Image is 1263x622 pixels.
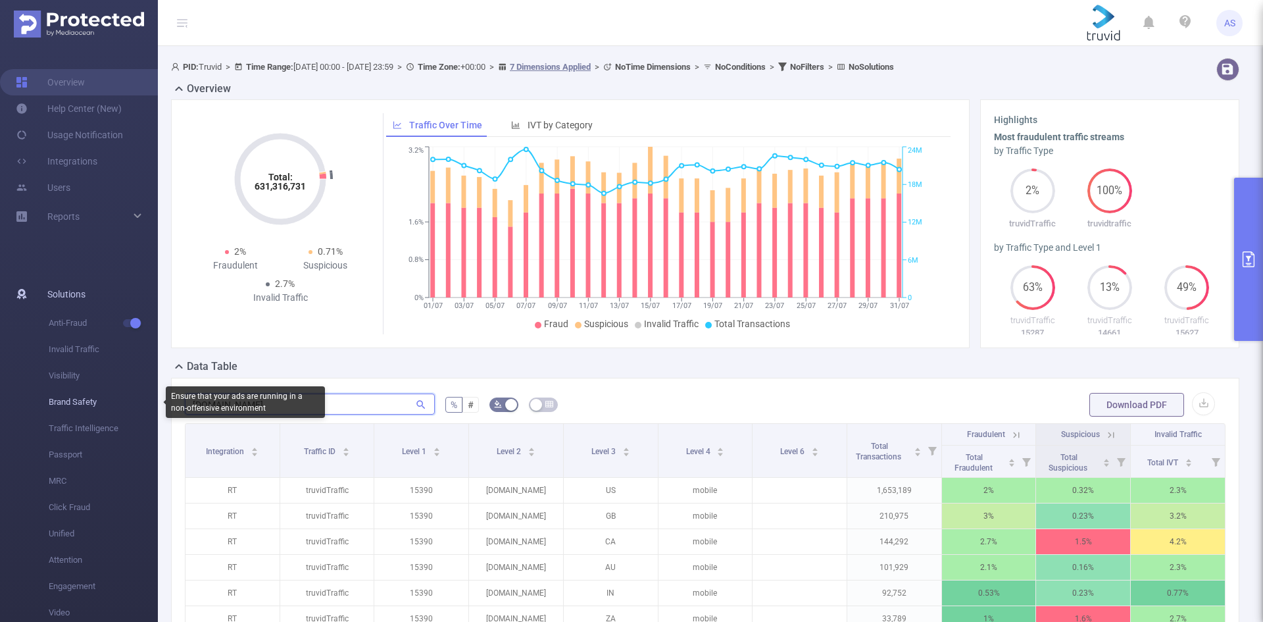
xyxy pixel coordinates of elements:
[824,62,837,72] span: >
[234,246,246,257] span: 2%
[908,180,922,189] tspan: 18M
[49,494,158,521] span: Click Fraud
[658,478,753,503] p: mobile
[49,415,158,442] span: Traffic Intelligence
[1008,457,1016,461] i: icon: caret-up
[469,529,563,554] p: [DOMAIN_NAME]
[186,581,280,606] p: RT
[954,453,995,473] span: Total Fraudulent
[942,504,1036,529] p: 3%
[658,504,753,529] p: mobile
[1224,10,1235,36] span: AS
[658,581,753,606] p: mobile
[1017,446,1035,477] i: Filter menu
[433,451,441,455] i: icon: caret-down
[994,326,1071,340] p: 15287
[1149,314,1226,327] p: truvidTraffic
[564,529,658,554] p: CA
[847,529,941,554] p: 144,292
[255,181,306,192] tspan: 631,316,731
[280,581,374,606] p: truvidTraffic
[812,451,819,455] i: icon: caret-down
[251,446,259,450] i: icon: caret-up
[468,400,474,410] span: #
[1149,326,1226,340] p: 15627
[166,386,325,418] div: Ensure that your ads are running in a non-offensive environment
[1010,186,1055,196] span: 2%
[49,310,158,336] span: Anti-Fraud
[16,95,122,122] a: Help Center (New)
[703,301,722,310] tspan: 19/07
[47,211,80,222] span: Reports
[908,219,922,227] tspan: 12M
[994,132,1124,142] b: Most fraudulent traffic streams
[847,555,941,580] p: 101,929
[564,555,658,580] p: AU
[469,555,563,580] p: [DOMAIN_NAME]
[942,529,1036,554] p: 2.7%
[222,62,234,72] span: >
[1112,446,1130,477] i: Filter menu
[171,63,183,71] i: icon: user
[1131,478,1225,503] p: 2.3%
[548,301,567,310] tspan: 09/07
[374,555,468,580] p: 15390
[591,447,618,456] span: Level 3
[942,478,1036,503] p: 2%
[414,294,424,302] tspan: 0%
[393,120,402,130] i: icon: line-chart
[1087,282,1132,293] span: 13%
[1103,457,1110,461] i: icon: caret-up
[1061,430,1100,439] span: Suspicious
[564,504,658,529] p: GB
[1049,453,1089,473] span: Total Suspicious
[908,256,918,265] tspan: 6M
[528,446,535,450] i: icon: caret-up
[828,301,847,310] tspan: 27/07
[342,446,350,454] div: Sort
[658,529,753,554] p: mobile
[1131,504,1225,529] p: 3.2%
[942,581,1036,606] p: 0.53%
[469,581,563,606] p: [DOMAIN_NAME]
[251,446,259,454] div: Sort
[1185,457,1193,465] div: Sort
[16,148,97,174] a: Integrations
[812,446,819,450] i: icon: caret-up
[1036,478,1130,503] p: 0.32%
[280,259,370,272] div: Suspicious
[849,62,894,72] b: No Solutions
[564,581,658,606] p: IN
[451,400,457,410] span: %
[717,446,724,450] i: icon: caret-up
[622,446,630,450] i: icon: caret-up
[714,319,790,329] span: Total Transactions
[268,172,293,182] tspan: Total:
[994,217,1071,230] p: truvidTraffic
[433,446,441,450] i: icon: caret-up
[942,555,1036,580] p: 2.1%
[615,62,691,72] b: No Time Dimensions
[734,301,753,310] tspan: 21/07
[409,147,424,155] tspan: 3.2%
[280,529,374,554] p: truvidTraffic
[47,203,80,230] a: Reports
[610,301,629,310] tspan: 13/07
[914,446,921,450] i: icon: caret-up
[847,504,941,529] p: 210,975
[1089,393,1184,417] button: Download PDF
[16,174,70,201] a: Users
[1147,458,1180,467] span: Total IVT
[171,62,894,72] span: Truvid [DATE] 00:00 - [DATE] 23:59 +00:00
[49,547,158,573] span: Attention
[516,301,535,310] tspan: 07/07
[914,446,922,454] div: Sort
[318,246,343,257] span: 0.71%
[374,504,468,529] p: 15390
[343,451,350,455] i: icon: caret-down
[186,504,280,529] p: RT
[644,319,699,329] span: Invalid Traffic
[1036,555,1130,580] p: 0.16%
[780,447,806,456] span: Level 6
[409,256,424,265] tspan: 0.8%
